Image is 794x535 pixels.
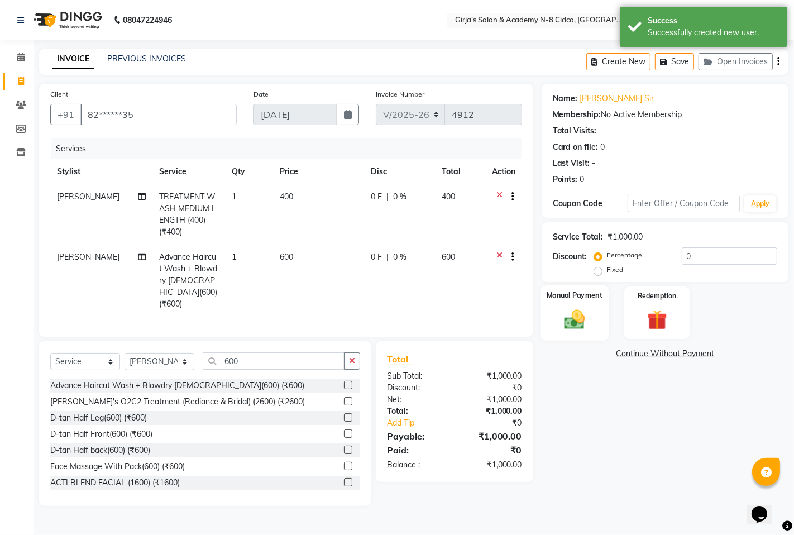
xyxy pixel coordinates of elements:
span: Advance Haircut Wash + Blowdry [DEMOGRAPHIC_DATA](600) (₹600) [159,252,217,309]
span: 600 [442,252,456,262]
div: Service Total: [553,231,604,243]
div: Paid: [379,443,455,457]
div: Total Visits: [553,125,597,137]
span: 0 F [371,251,382,263]
div: No Active Membership [553,109,777,121]
a: INVOICE [52,49,94,69]
th: Action [485,159,522,184]
div: Membership: [553,109,601,121]
span: 1 [232,192,236,202]
button: Open Invoices [699,53,773,70]
div: Balance : [379,459,455,471]
div: ₹1,000.00 [455,405,530,417]
input: Enter Offer / Coupon Code [628,195,740,212]
div: ₹0 [455,382,530,394]
div: Payable: [379,429,455,443]
iframe: chat widget [747,490,783,524]
span: 0 % [393,191,406,203]
div: Name: [553,93,578,104]
button: Save [655,53,694,70]
span: 1 [232,252,236,262]
div: Total: [379,405,455,417]
div: Face Massage With Pack(600) (₹600) [50,461,185,472]
div: ₹1,000.00 [455,459,530,471]
img: _gift.svg [641,308,674,333]
div: Net: [379,394,455,405]
div: Points: [553,174,578,185]
button: Create New [586,53,650,70]
span: 600 [280,252,294,262]
div: ₹0 [467,417,530,429]
th: Price [274,159,365,184]
div: 0 [580,174,585,185]
a: Add Tip [379,417,467,429]
div: [PERSON_NAME]'s O2C2 Treatment (Rediance & Bridal) (2600) (₹2600) [50,396,305,408]
img: _cash.svg [557,307,591,331]
div: Successfully created new user. [648,27,779,39]
a: [PERSON_NAME] Sir [580,93,654,104]
div: Coupon Code [553,198,628,209]
span: 0 % [393,251,406,263]
th: Stylist [50,159,152,184]
span: 400 [442,192,456,202]
input: Search or Scan [203,352,345,370]
label: Manual Payment [547,290,602,300]
div: 0 [601,141,605,153]
button: +91 [50,104,82,125]
img: logo [28,4,105,36]
div: Services [51,138,530,159]
th: Qty [225,159,273,184]
span: | [386,191,389,203]
div: D-tan Half back(600) (₹600) [50,445,150,456]
div: Last Visit: [553,157,590,169]
button: Apply [744,195,776,212]
div: Success [648,15,779,27]
span: 400 [280,192,294,202]
th: Total [436,159,485,184]
label: Date [253,89,269,99]
th: Disc [364,159,436,184]
label: Invoice Number [376,89,424,99]
div: ACTI BLEND FACIAL (1600) (₹1600) [50,477,180,489]
label: Percentage [607,250,643,260]
div: Discount: [379,382,455,394]
span: | [386,251,389,263]
div: ₹1,000.00 [455,370,530,382]
div: ₹1,000.00 [455,429,530,443]
div: D-tan Half Leg(600) (₹600) [50,412,147,424]
input: Search by Name/Mobile/Email/Code [80,104,237,125]
div: Sub Total: [379,370,455,382]
div: Discount: [553,251,587,262]
a: PREVIOUS INVOICES [107,54,186,64]
div: Card on file: [553,141,599,153]
div: ₹0 [455,443,530,457]
b: 08047224946 [123,4,172,36]
div: D-tan Half Front(600) (₹600) [50,428,152,440]
label: Redemption [638,291,676,301]
span: 0 F [371,191,382,203]
span: [PERSON_NAME] [57,252,119,262]
span: TREATMENT WASH MEDIUM LENGTH (400) (₹400) [159,192,216,237]
div: Advance Haircut Wash + Blowdry [DEMOGRAPHIC_DATA](600) (₹600) [50,380,304,391]
div: ₹1,000.00 [608,231,643,243]
label: Fixed [607,265,624,275]
label: Client [50,89,68,99]
div: - [592,157,596,169]
div: ₹1,000.00 [455,394,530,405]
span: [PERSON_NAME] [57,192,119,202]
th: Service [152,159,225,184]
span: Total [387,354,413,365]
a: Continue Without Payment [544,348,786,360]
